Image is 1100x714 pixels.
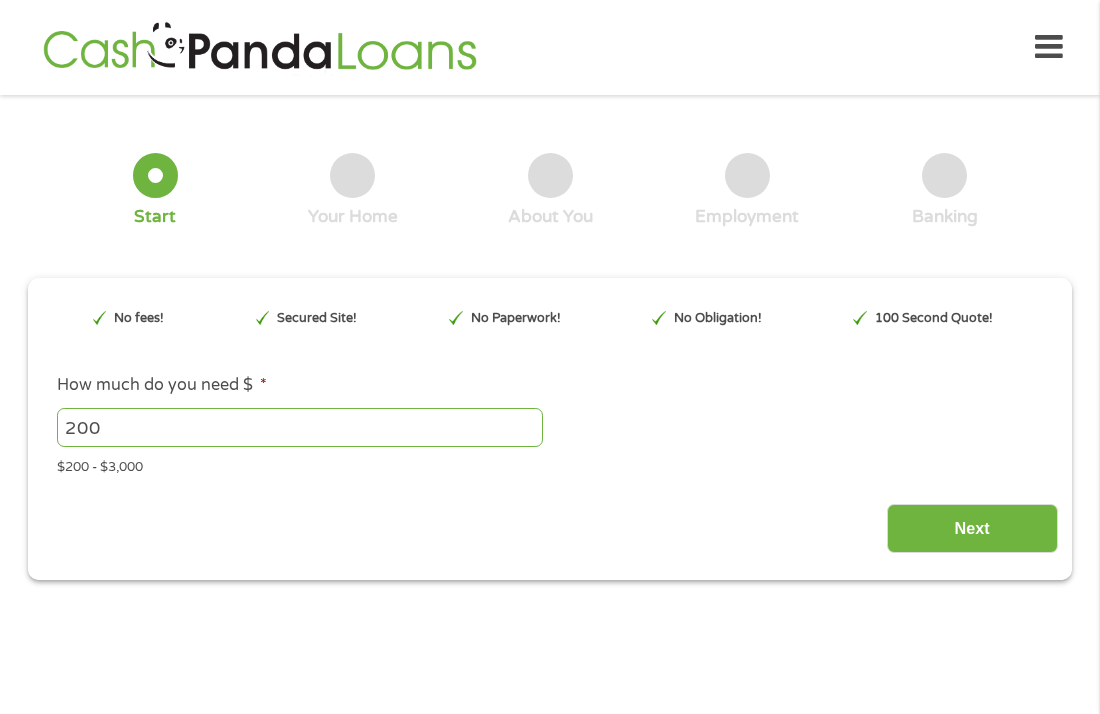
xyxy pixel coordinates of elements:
div: About You [508,206,593,228]
p: No Paperwork! [471,309,561,328]
p: Secured Site! [277,309,357,328]
img: GetLoanNow Logo [37,19,483,76]
div: $200 - $3,000 [57,450,1043,477]
p: No Obligation! [674,309,762,328]
div: Employment [695,206,799,228]
div: Banking [912,206,978,228]
div: Start [134,206,176,228]
input: Next [887,504,1058,553]
label: How much do you need $ [57,375,267,396]
p: No fees! [114,309,164,328]
p: 100 Second Quote! [875,309,993,328]
div: Your Home [308,206,398,228]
